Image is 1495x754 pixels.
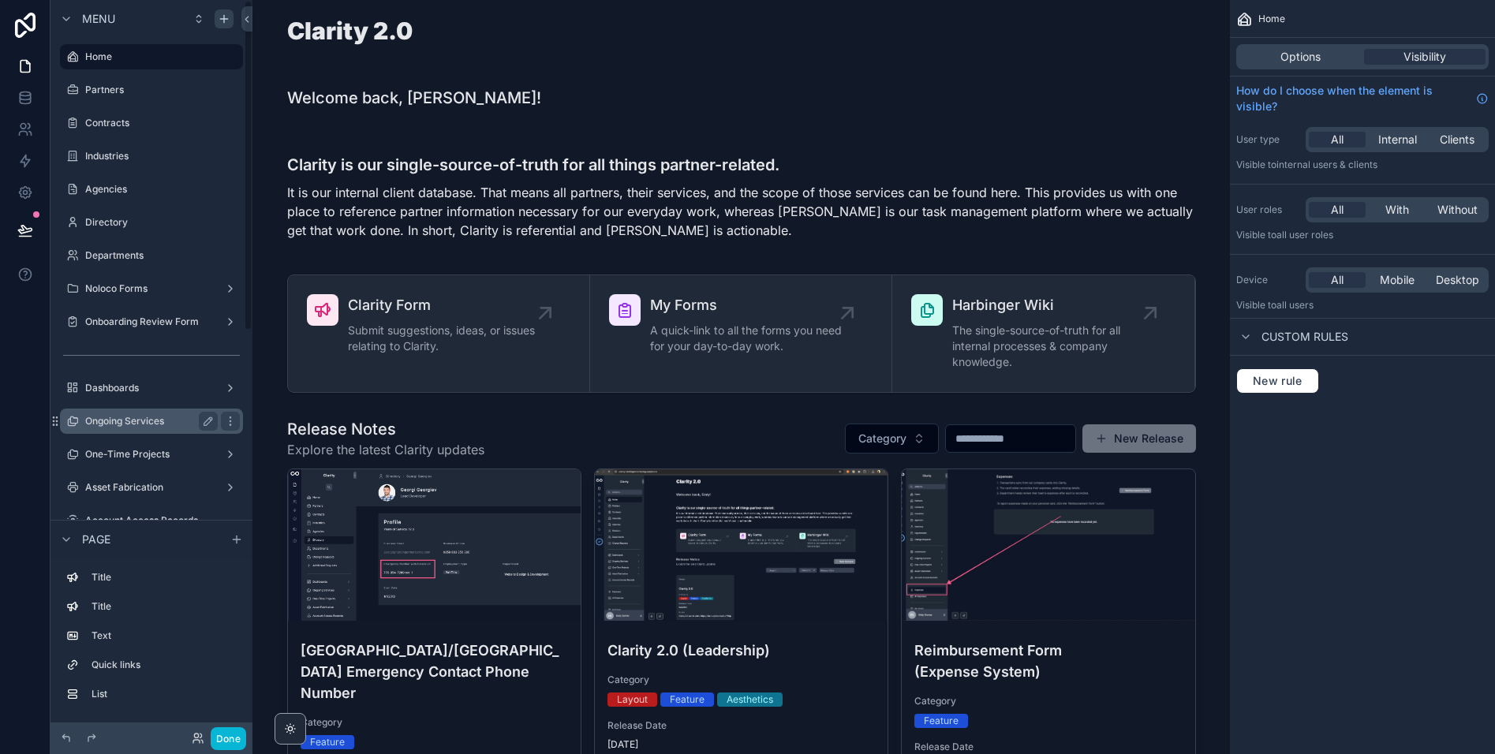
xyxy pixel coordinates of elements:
span: How do I choose when the element is visible? [1236,83,1470,114]
p: Visible to [1236,299,1489,312]
label: Onboarding Review Form [85,315,218,328]
label: Dashboards [85,382,218,394]
a: How do I choose when the element is visible? [1236,83,1489,114]
label: Contracts [85,117,240,129]
span: Visibility [1403,49,1446,65]
label: Agencies [85,183,240,196]
div: scrollable content [50,558,252,722]
span: All [1331,202,1344,218]
span: Clients [1440,132,1474,147]
span: Options [1280,49,1321,65]
button: Done [211,727,246,750]
span: all users [1276,299,1314,311]
a: Directory [60,210,243,235]
label: Home [85,50,234,63]
a: Partners [60,77,243,103]
a: Agencies [60,177,243,202]
span: Custom rules [1261,329,1348,345]
label: Departments [85,249,240,262]
label: Account Access Records [85,514,240,527]
a: Asset Fabrication [60,475,243,500]
span: Home [1258,13,1285,25]
label: Text [92,629,237,642]
label: List [92,688,237,700]
a: Industries [60,144,243,169]
label: User type [1236,133,1299,146]
span: New rule [1246,374,1309,388]
span: Internal [1378,132,1417,147]
label: Quick links [92,659,237,671]
a: Ongoing Services [60,409,243,434]
p: Visible to [1236,159,1489,171]
a: Home [60,44,243,69]
a: Onboarding Review Form [60,309,243,334]
label: Partners [85,84,240,96]
label: Title [92,600,237,613]
label: One-Time Projects [85,448,218,461]
label: Ongoing Services [85,415,211,427]
label: Device [1236,274,1299,286]
a: Dashboards [60,375,243,401]
label: Title [92,571,237,584]
label: User roles [1236,203,1299,216]
label: Noloco Forms [85,282,218,295]
span: Without [1437,202,1478,218]
span: Page [82,532,110,547]
span: Mobile [1380,272,1415,288]
a: Departments [60,243,243,268]
span: All user roles [1276,229,1333,241]
p: Visible to [1236,229,1489,241]
a: One-Time Projects [60,442,243,467]
label: Directory [85,216,240,229]
a: Contracts [60,110,243,136]
span: With [1385,202,1409,218]
span: Internal users & clients [1276,159,1377,170]
label: Industries [85,150,240,162]
a: Account Access Records [60,508,243,533]
label: Asset Fabrication [85,481,218,494]
button: New rule [1236,368,1319,394]
span: Menu [82,11,115,27]
span: Desktop [1436,272,1479,288]
span: All [1331,272,1344,288]
a: Noloco Forms [60,276,243,301]
span: All [1331,132,1344,147]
